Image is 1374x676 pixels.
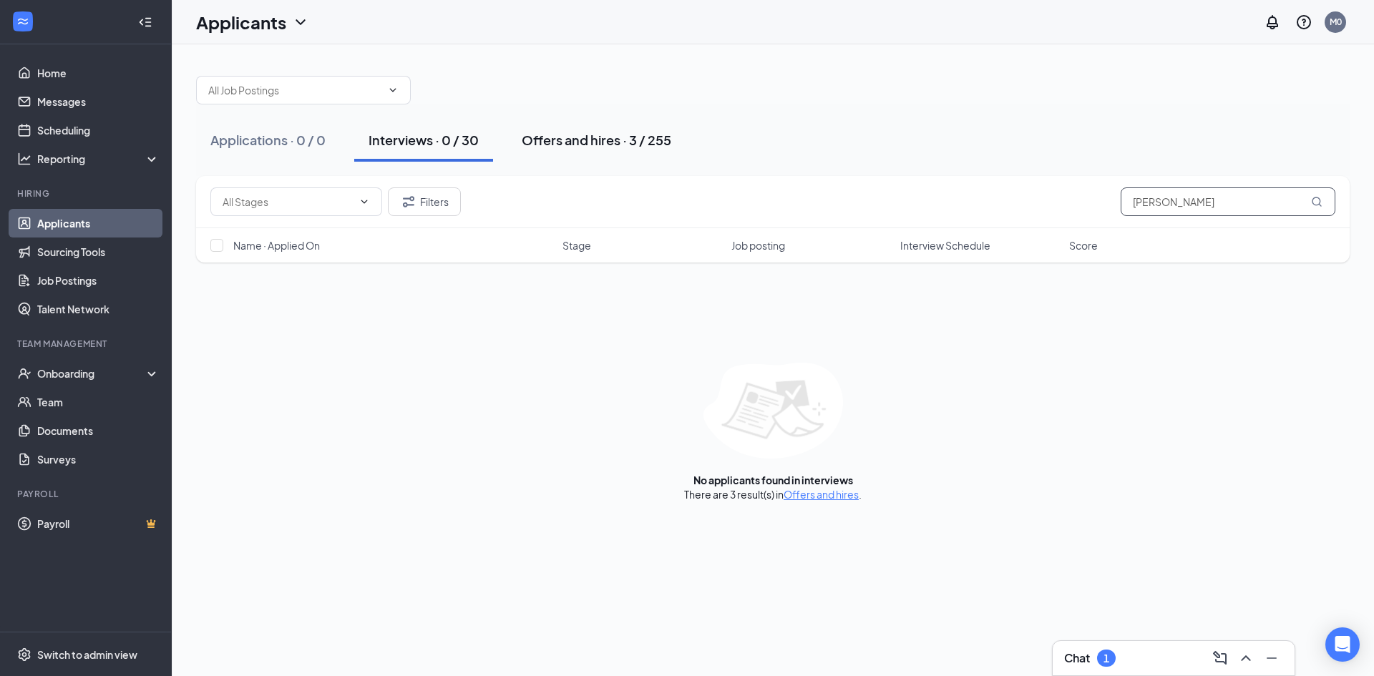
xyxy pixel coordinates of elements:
a: Sourcing Tools [37,237,160,266]
span: Score [1069,238,1098,253]
div: Interviews · 0 / 30 [369,131,479,149]
svg: ChevronDown [387,84,399,96]
span: Job posting [731,238,785,253]
img: empty-state [703,363,843,459]
svg: ComposeMessage [1212,650,1229,667]
input: All Job Postings [208,82,381,98]
a: PayrollCrown [37,509,160,538]
div: M0 [1330,16,1342,28]
input: Search in interviews [1121,187,1335,216]
button: ComposeMessage [1209,647,1232,670]
span: Name · Applied On [233,238,320,253]
a: Scheduling [37,116,160,144]
div: Team Management [17,338,157,350]
span: Stage [562,238,591,253]
span: Interview Schedule [900,238,990,253]
div: Hiring [17,187,157,200]
button: ChevronUp [1234,647,1257,670]
a: Offers and hires [784,488,859,501]
a: Talent Network [37,295,160,323]
svg: Collapse [138,15,152,29]
a: Home [37,59,160,87]
svg: Minimize [1263,650,1280,667]
svg: Analysis [17,152,31,166]
a: Messages [37,87,160,116]
svg: WorkstreamLogo [16,14,30,29]
a: Applicants [37,209,160,237]
div: Payroll [17,488,157,500]
svg: UserCheck [17,366,31,381]
svg: ChevronUp [1237,650,1254,667]
div: Reporting [37,152,160,166]
svg: ChevronDown [359,196,370,207]
a: Surveys [37,445,160,474]
div: Offers and hires · 3 / 255 [522,131,671,149]
a: Team [37,388,160,416]
svg: Notifications [1264,14,1281,31]
svg: Settings [17,647,31,662]
button: Minimize [1260,647,1283,670]
div: There are 3 result(s) in . [684,487,862,501]
svg: MagnifyingGlass [1311,196,1322,207]
div: No applicants found in interviews [693,473,853,487]
h3: Chat [1064,650,1090,666]
div: Onboarding [37,366,147,381]
svg: QuestionInfo [1295,14,1312,31]
h1: Applicants [196,10,286,34]
input: All Stages [223,194,353,210]
button: Filter Filters [388,187,461,216]
svg: Filter [400,193,417,210]
a: Job Postings [37,266,160,295]
a: Documents [37,416,160,445]
div: Switch to admin view [37,647,137,662]
div: Applications · 0 / 0 [210,131,326,149]
div: 1 [1103,652,1109,665]
svg: ChevronDown [292,14,309,31]
div: Open Intercom Messenger [1325,627,1360,662]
